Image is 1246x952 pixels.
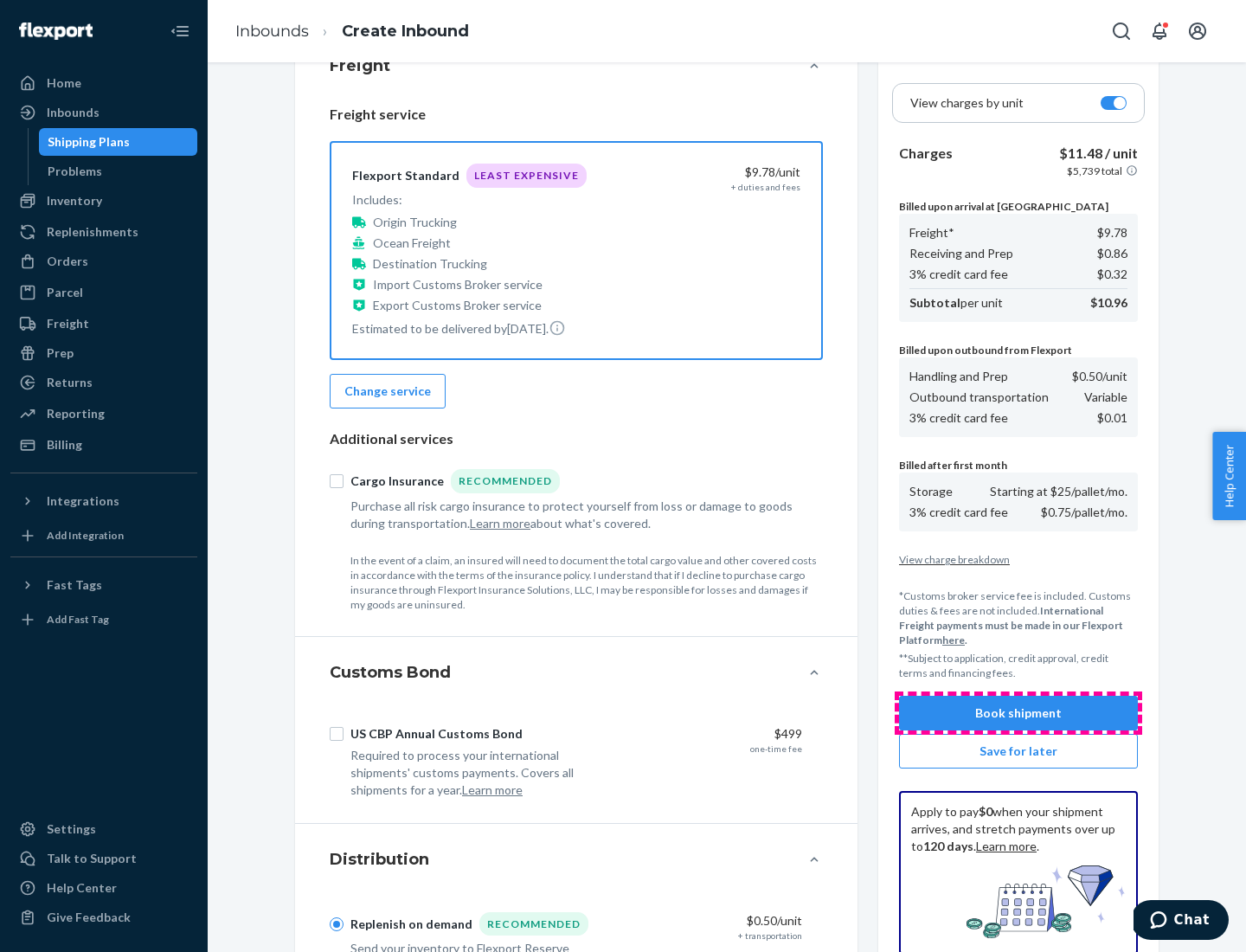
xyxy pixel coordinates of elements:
a: Add Fast Tag [10,606,197,634]
p: Freight* [909,224,954,241]
div: Add Fast Tag [47,612,109,627]
a: Settings [10,815,197,843]
p: 3% credit card fee [909,266,1008,283]
b: $0 [979,804,992,819]
p: Receiving and Prep [909,245,1013,262]
p: Includes: [352,191,587,209]
p: 3% credit card fee [909,504,1008,521]
button: Help Center [1212,432,1246,520]
a: Home [10,69,197,97]
div: Inventory [47,192,102,209]
div: Flexport Standard [352,167,459,184]
a: Inbounds [235,22,309,41]
a: Orders [10,248,197,275]
div: one-time fee [750,743,802,755]
div: Settings [47,820,96,838]
p: Additional services [330,429,823,449]
button: Give Feedback [10,904,197,931]
img: Flexport logo [19,23,93,40]
div: Prep [47,344,74,362]
p: $0.75/pallet/mo. [1041,504,1127,521]
b: Subtotal [909,295,960,310]
a: Learn more [976,839,1037,853]
div: Fast Tags [47,576,102,594]
p: Freight service [330,105,823,125]
div: Orders [47,253,88,270]
button: Close Navigation [163,14,197,48]
button: Integrations [10,487,197,515]
div: Billing [47,436,82,453]
a: Help Center [10,874,197,902]
p: Origin Trucking [373,214,457,231]
ol: breadcrumbs [222,6,483,57]
p: $0.32 [1097,266,1127,283]
button: Open account menu [1180,14,1215,48]
p: $0.86 [1097,245,1127,262]
p: Import Customs Broker service [373,276,543,293]
p: Destination Trucking [373,255,487,273]
div: Returns [47,374,93,391]
div: $0.50 /unit [622,912,802,929]
h4: Distribution [330,848,429,871]
button: Open notifications [1142,14,1177,48]
div: Replenish on demand [350,916,472,933]
p: Starting at $25/pallet/mo. [990,483,1127,500]
input: US CBP Annual Customs Bond [330,727,344,741]
a: here [942,634,965,646]
div: Reporting [47,405,105,422]
div: Cargo Insurance [350,473,444,490]
a: Add Integration [10,522,197,550]
div: Inbounds [47,104,100,121]
button: Talk to Support [10,845,197,872]
a: Returns [10,369,197,396]
p: Billed upon arrival at [GEOGRAPHIC_DATA] [899,199,1138,214]
p: $11.48 / unit [1059,144,1138,164]
a: Billing [10,431,197,459]
p: Variable [1084,389,1127,406]
div: Shipping Plans [48,133,130,151]
p: Outbound transportation [909,389,1049,406]
p: Storage [909,483,953,500]
div: $9.78 /unit [620,164,800,181]
div: Freight [47,315,89,332]
p: $9.78 [1097,224,1127,241]
p: 3% credit card fee [909,409,1008,427]
p: Billed after first month [899,458,1138,473]
p: View charges by unit [910,94,1024,112]
div: Help Center [47,879,117,897]
iframe: Opens a widget where you can chat to one of our agents [1134,900,1229,943]
h4: Customs Bond [330,661,451,684]
div: Integrations [47,492,119,510]
div: Parcel [47,284,83,301]
p: $5,739 total [1067,164,1122,178]
p: $0.50 /unit [1072,368,1127,385]
div: Talk to Support [47,850,137,867]
div: Problems [48,163,102,180]
a: Replenishments [10,218,197,246]
div: Required to process your international shipments' customs payments. Covers all shipments for a year. [350,747,608,799]
input: Cargo InsuranceRecommended [330,474,344,488]
a: Freight [10,310,197,338]
button: View charge breakdown [899,552,1138,567]
div: Give Feedback [47,909,131,926]
input: Replenish on demandRecommended [330,917,344,931]
b: International Freight payments must be made in our Flexport Platform . [899,604,1123,646]
a: Inbounds [10,99,197,126]
p: Apply to pay when your shipment arrives, and stretch payments over up to . . [911,803,1126,855]
a: Prep [10,339,197,367]
div: + transportation [738,929,802,942]
a: Reporting [10,400,197,428]
button: Open Search Box [1104,14,1139,48]
div: Least Expensive [466,164,587,187]
h4: Freight [330,55,390,77]
button: Save for later [899,734,1138,769]
div: $499 [622,725,802,743]
a: Shipping Plans [39,128,198,156]
p: Export Customs Broker service [373,297,542,314]
p: Estimated to be delivered by [DATE] . [352,319,587,338]
b: Charges [899,145,953,161]
button: Learn more [470,515,530,532]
